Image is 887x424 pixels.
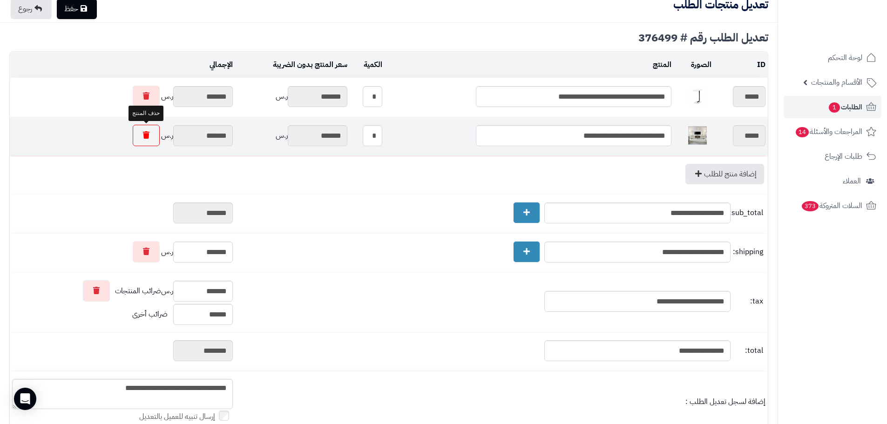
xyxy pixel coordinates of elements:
div: Open Intercom Messenger [14,388,36,410]
span: ضرائب أخرى [132,309,168,320]
a: السلات المتروكة373 [784,195,881,217]
span: 373 [801,201,819,212]
span: السلات المتروكة [801,199,862,212]
span: total: [733,345,763,356]
span: المراجعات والأسئلة [795,125,862,138]
span: sub_total: [733,208,763,218]
div: تعديل الطلب رقم # 376499 [9,32,768,43]
td: سعر المنتج بدون الضريبة [235,52,350,78]
a: إضافة منتج للطلب [685,164,764,184]
td: ID [714,52,768,78]
span: طلبات الإرجاع [825,150,862,163]
span: 1 [828,102,840,113]
div: إضافة لسجل تعديل الطلب : [237,397,765,407]
img: 1735575541-110108010255-40x40.jpg [688,87,707,106]
div: ر.س [12,241,233,262]
span: ضرائب المنتجات [115,286,161,296]
span: الأقسام والمنتجات [811,76,862,89]
span: الطلبات [828,101,862,114]
td: المنتج [385,52,674,78]
a: طلبات الإرجاع [784,145,881,168]
img: logo-2.png [824,12,878,31]
span: shipping: [733,247,763,257]
div: ر.س [12,86,233,107]
img: 1750491079-220601011444-40x40.jpg [688,126,707,145]
a: لوحة التحكم [784,47,881,69]
span: لوحة التحكم [828,51,862,64]
span: 14 [795,127,810,138]
div: ر.س [12,125,233,146]
div: ر.س [12,280,233,302]
label: إرسال تنبيه للعميل بالتعديل [139,411,233,422]
td: الكمية [350,52,385,78]
div: ر.س [237,125,347,146]
div: حذف المنتج [129,106,163,121]
input: إرسال تنبيه للعميل بالتعديل [219,411,229,421]
a: الطلبات1 [784,96,881,118]
span: العملاء [843,175,861,188]
span: tax: [733,296,763,307]
div: ر.س [237,86,347,107]
a: العملاء [784,170,881,192]
td: الصورة [674,52,714,78]
td: الإجمالي [10,52,235,78]
a: المراجعات والأسئلة14 [784,121,881,143]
